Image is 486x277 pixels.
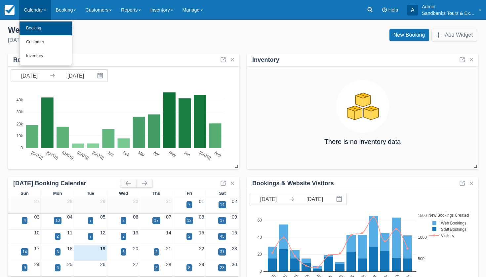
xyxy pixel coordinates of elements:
[34,246,40,251] a: 17
[87,191,94,196] span: Tue
[187,191,192,196] span: Fri
[90,218,92,224] div: 7
[220,218,224,224] div: 17
[13,56,66,64] div: Revenue by Month
[34,199,40,204] a: 27
[422,10,475,17] p: Sandbanks Tours & Experiences
[428,213,469,217] text: New Bookings Created
[407,5,418,16] div: A
[389,29,429,41] a: New Booking
[188,202,190,208] div: 7
[250,193,287,205] input: Start Date
[219,191,226,196] span: Sat
[122,218,125,224] div: 2
[20,191,28,196] span: Sun
[166,262,171,267] a: 28
[220,249,224,255] div: 31
[8,36,238,44] div: [DATE]
[67,262,72,267] a: 25
[133,230,138,235] a: 13
[56,218,60,224] div: 10
[252,56,279,64] div: Inventory
[296,193,333,205] input: End Date
[333,193,346,205] button: Interact with the calendar and add the check-in date for your trip.
[133,246,138,251] a: 20
[166,230,171,235] a: 14
[34,262,40,267] a: 24
[432,29,477,41] button: Add Widget
[20,49,72,63] a: Inventory
[67,246,72,251] a: 18
[154,218,158,224] div: 17
[199,199,204,204] a: 01
[13,180,120,187] div: [DATE] Booking Calendar
[34,230,40,235] a: 10
[220,233,224,239] div: 45
[100,214,105,220] a: 05
[199,262,204,267] a: 29
[67,214,72,220] a: 04
[166,246,171,251] a: 21
[188,233,190,239] div: 2
[220,202,224,208] div: 14
[133,199,138,204] a: 30
[220,265,224,271] div: 23
[166,199,171,204] a: 31
[67,230,72,235] a: 11
[57,249,59,255] div: 3
[20,35,72,49] a: Customer
[152,191,160,196] span: Thu
[232,199,237,204] a: 02
[20,21,72,35] a: Booking
[34,214,40,220] a: 03
[53,191,62,196] span: Mon
[252,180,334,187] div: Bookings & Website Visitors
[19,20,72,65] ul: Calendar
[8,25,238,35] div: Welcome , Admin !
[336,80,389,133] img: inventory.png
[155,265,158,271] div: 2
[133,262,138,267] a: 27
[324,138,401,145] h4: There is no inventory data
[187,218,191,224] div: 12
[422,3,475,10] p: Admin
[57,233,59,239] div: 2
[155,249,158,255] div: 2
[388,7,398,13] span: Help
[23,218,26,224] div: 4
[122,249,125,255] div: 6
[100,199,105,204] a: 29
[90,233,92,239] div: 7
[100,230,105,235] a: 12
[188,265,190,271] div: 8
[166,214,171,220] a: 07
[11,70,48,82] input: Start Date
[232,214,237,220] a: 09
[94,70,107,82] button: Interact with the calendar and add the check-in date for your trip.
[100,246,105,251] a: 19
[133,214,138,220] a: 06
[199,246,204,251] a: 22
[232,246,237,251] a: 23
[122,233,125,239] div: 2
[100,262,105,267] a: 26
[232,230,237,235] a: 16
[22,249,27,255] div: 14
[232,262,237,267] a: 30
[199,214,204,220] a: 08
[382,8,387,12] i: Help
[57,265,59,271] div: 6
[67,199,72,204] a: 28
[199,230,204,235] a: 15
[57,70,94,82] input: End Date
[23,265,26,271] div: 9
[5,5,15,15] img: checkfront-main-nav-mini-logo.png
[119,191,128,196] span: Wed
